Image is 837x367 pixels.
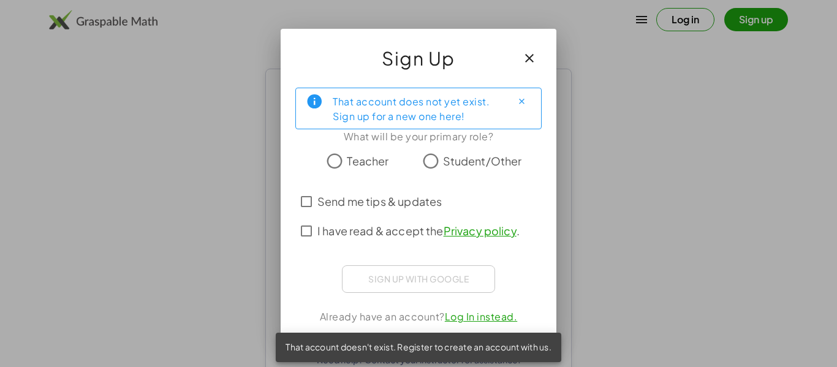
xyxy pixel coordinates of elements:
[512,92,531,112] button: Close
[276,333,561,362] div: That account doesn't exist. Register to create an account with us.
[333,93,502,124] div: That account does not yet exist. Sign up for a new one here!
[295,309,542,324] div: Already have an account?
[295,129,542,144] div: What will be your primary role?
[445,310,518,323] a: Log In instead.
[443,153,522,169] span: Student/Other
[347,153,388,169] span: Teacher
[444,224,517,238] a: Privacy policy
[317,222,520,239] span: I have read & accept the .
[382,44,455,73] span: Sign Up
[317,193,442,210] span: Send me tips & updates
